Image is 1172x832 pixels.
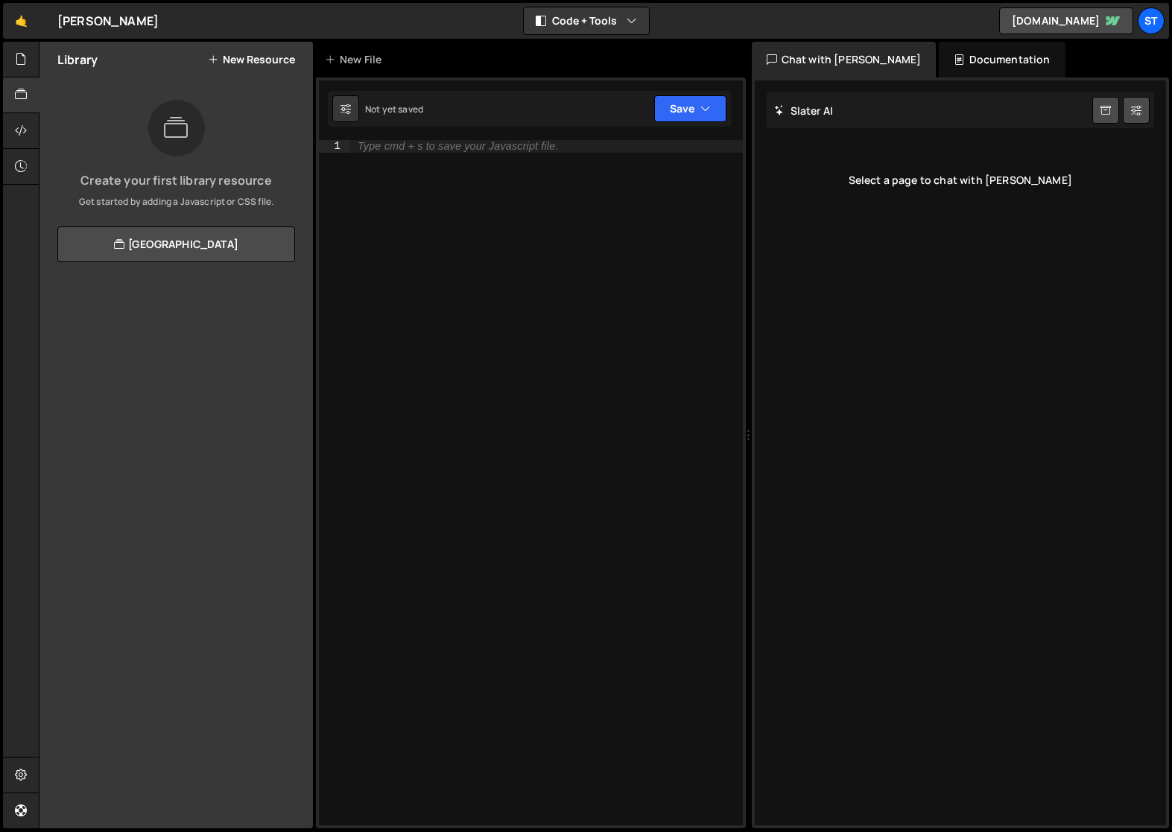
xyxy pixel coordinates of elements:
div: Select a page to chat with [PERSON_NAME] [767,150,1155,210]
div: [PERSON_NAME] [57,12,159,30]
a: 🤙 [3,3,39,39]
div: New File [325,52,387,67]
h2: Library [57,51,98,68]
h3: Create your first library resource [51,174,301,186]
div: Not yet saved [365,103,423,115]
button: New Resource [208,54,295,66]
div: 1 [319,140,350,153]
button: Code + Tools [524,7,649,34]
button: Save [654,95,726,122]
div: Documentation [939,42,1065,77]
a: [DOMAIN_NAME] [999,7,1133,34]
a: [GEOGRAPHIC_DATA] [57,226,295,262]
div: Chat with [PERSON_NAME] [752,42,937,77]
div: Type cmd + s to save your Javascript file. [358,141,558,152]
h2: Slater AI [774,104,834,118]
a: St [1138,7,1165,34]
p: Get started by adding a Javascript or CSS file. [51,195,301,209]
